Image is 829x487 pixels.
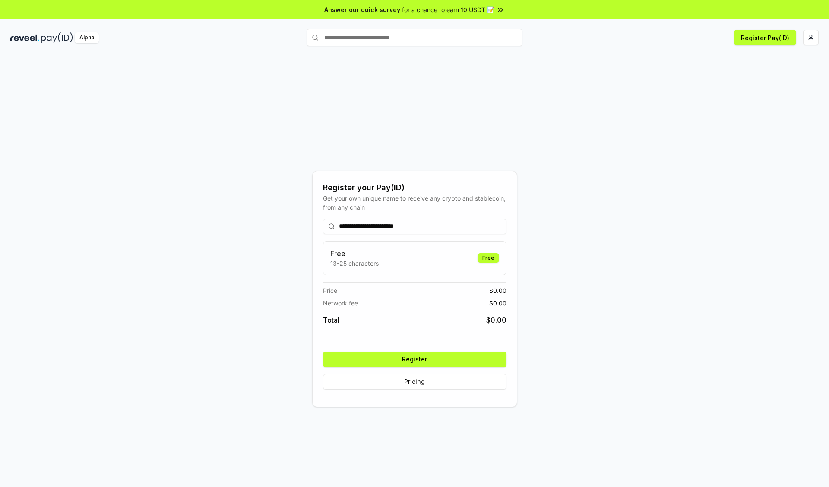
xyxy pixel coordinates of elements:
[324,5,400,14] span: Answer our quick survey
[734,30,796,45] button: Register Pay(ID)
[489,298,506,308] span: $ 0.00
[323,315,339,325] span: Total
[323,182,506,194] div: Register your Pay(ID)
[330,259,379,268] p: 13-25 characters
[486,315,506,325] span: $ 0.00
[323,374,506,390] button: Pricing
[41,32,73,43] img: pay_id
[330,248,379,259] h3: Free
[323,352,506,367] button: Register
[75,32,99,43] div: Alpha
[10,32,39,43] img: reveel_dark
[323,298,358,308] span: Network fee
[478,253,499,263] div: Free
[323,286,337,295] span: Price
[489,286,506,295] span: $ 0.00
[402,5,494,14] span: for a chance to earn 10 USDT 📝
[323,194,506,212] div: Get your own unique name to receive any crypto and stablecoin, from any chain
